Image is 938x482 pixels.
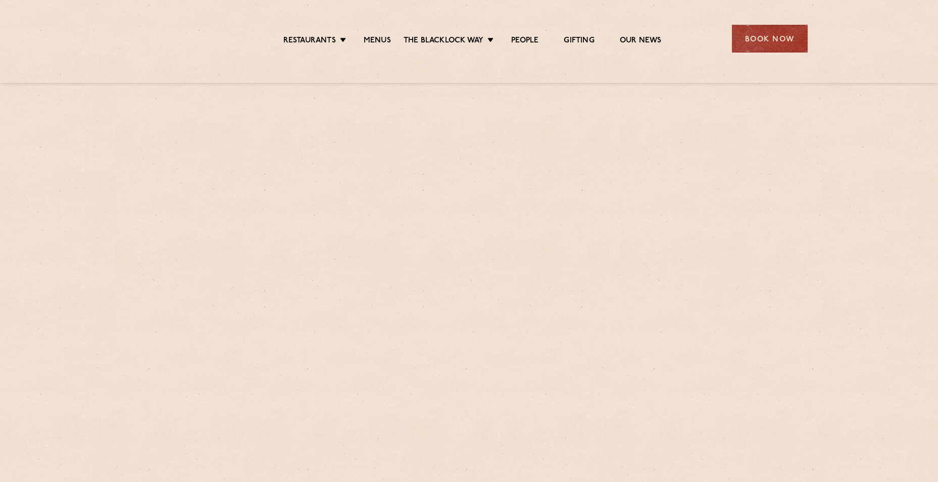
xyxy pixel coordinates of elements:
[131,10,218,68] img: svg%3E
[620,36,662,47] a: Our News
[283,36,336,47] a: Restaurants
[732,25,808,53] div: Book Now
[564,36,594,47] a: Gifting
[404,36,483,47] a: The Blacklock Way
[364,36,391,47] a: Menus
[511,36,538,47] a: People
